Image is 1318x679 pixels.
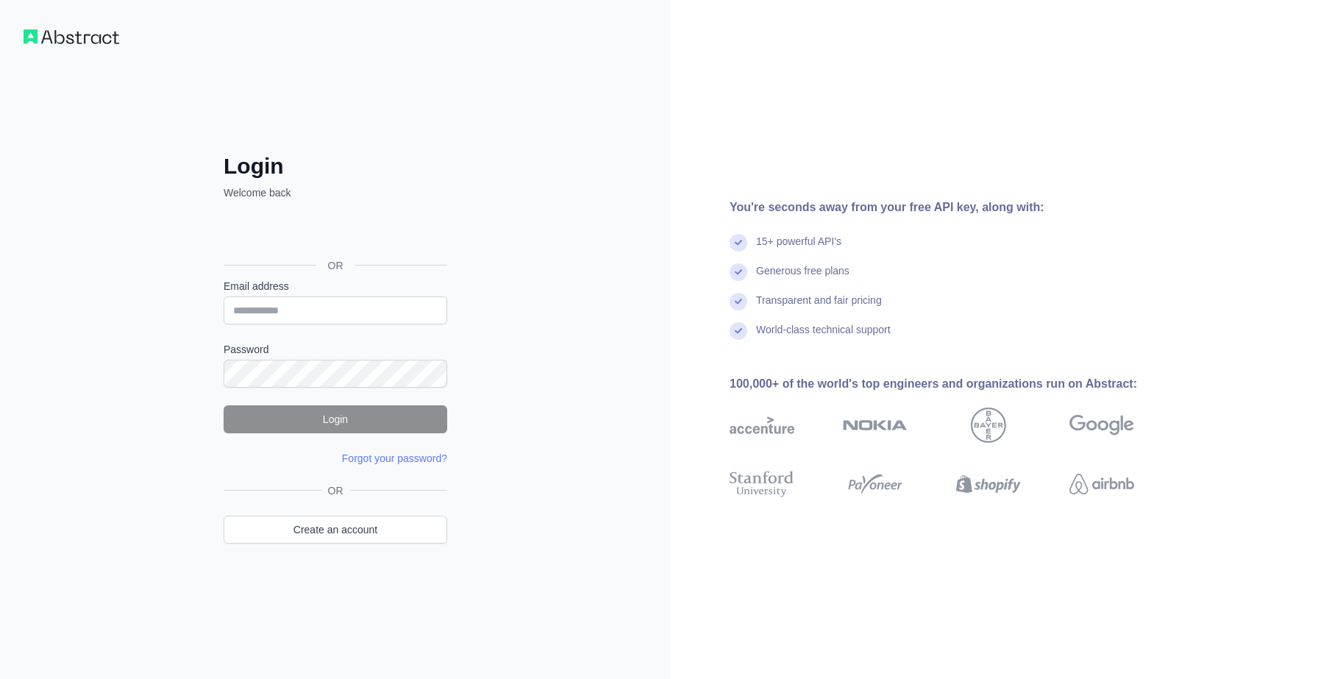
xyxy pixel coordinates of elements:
img: check mark [730,234,747,252]
img: accenture [730,408,794,443]
img: payoneer [843,468,908,500]
img: stanford university [730,468,794,500]
label: Email address [224,279,447,294]
img: airbnb [1069,468,1134,500]
p: Welcome back [224,185,447,200]
div: You're seconds away from your free API key, along with: [730,199,1181,216]
div: Generous free plans [756,263,849,293]
div: Transparent and fair pricing [756,293,882,322]
img: nokia [843,408,908,443]
img: google [1069,408,1134,443]
img: Workflow [24,29,119,44]
img: check mark [730,322,747,340]
div: 15+ powerful API's [756,234,841,263]
img: check mark [730,263,747,281]
div: World-class technical support [756,322,891,352]
button: Login [224,405,447,433]
span: OR [316,258,355,273]
img: shopify [956,468,1021,500]
iframe: Sign in with Google Button [216,216,452,249]
a: Create an account [224,516,447,544]
h2: Login [224,153,447,179]
label: Password [224,342,447,357]
span: OR [322,483,349,498]
img: check mark [730,293,747,310]
img: bayer [971,408,1006,443]
a: Forgot your password? [342,452,447,464]
div: 100,000+ of the world's top engineers and organizations run on Abstract: [730,375,1181,393]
